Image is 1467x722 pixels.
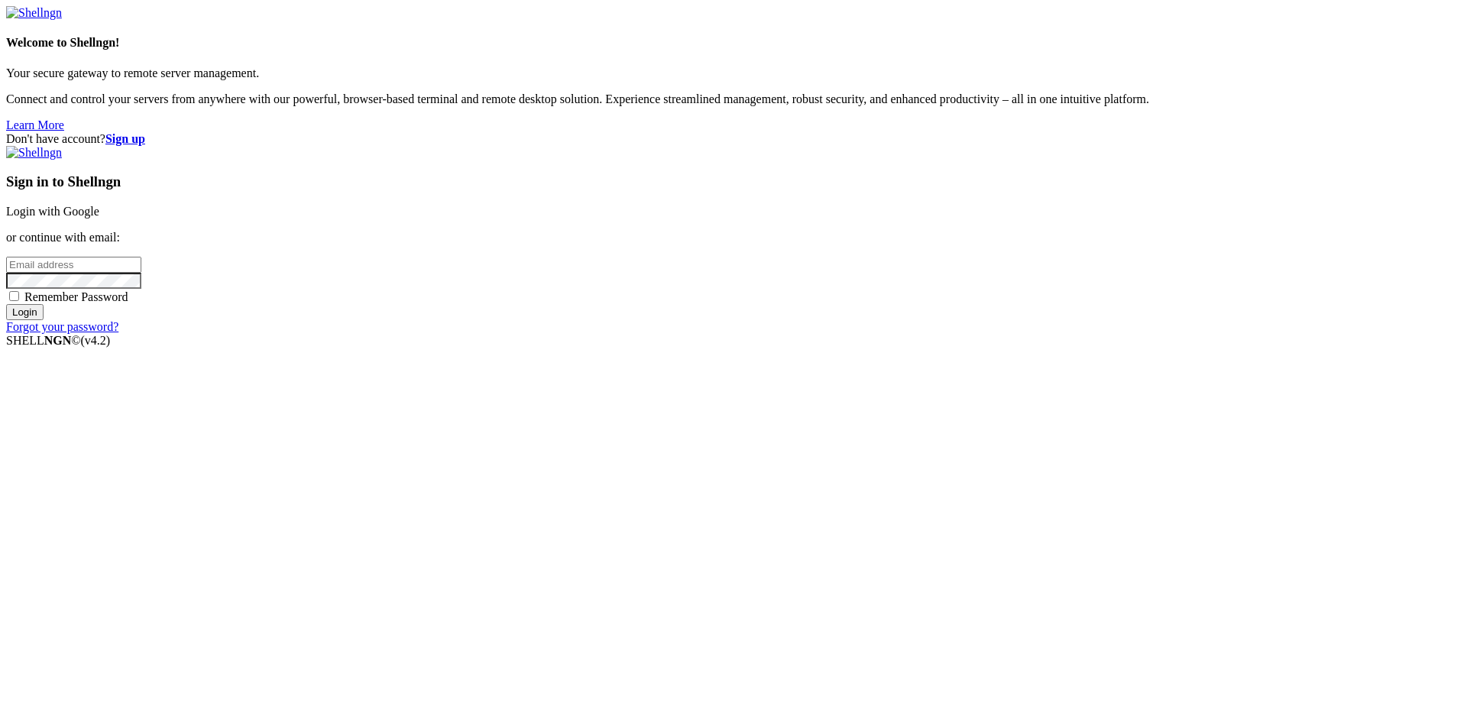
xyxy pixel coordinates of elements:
p: or continue with email: [6,231,1461,244]
h3: Sign in to Shellngn [6,173,1461,190]
a: Sign up [105,132,145,145]
a: Login with Google [6,205,99,218]
img: Shellngn [6,146,62,160]
span: SHELL © [6,334,110,347]
h4: Welcome to Shellngn! [6,36,1461,50]
img: Shellngn [6,6,62,20]
input: Remember Password [9,291,19,301]
a: Learn More [6,118,64,131]
div: Don't have account? [6,132,1461,146]
input: Login [6,304,44,320]
input: Email address [6,257,141,273]
span: 4.2.0 [81,334,111,347]
p: Connect and control your servers from anywhere with our powerful, browser-based terminal and remo... [6,92,1461,106]
p: Your secure gateway to remote server management. [6,66,1461,80]
b: NGN [44,334,72,347]
span: Remember Password [24,290,128,303]
a: Forgot your password? [6,320,118,333]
